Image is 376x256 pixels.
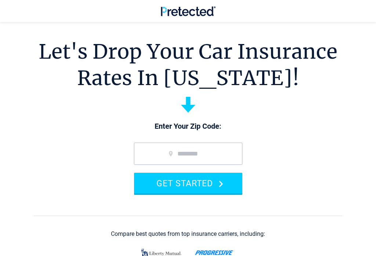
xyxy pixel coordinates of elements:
[161,6,216,16] img: Pretected Logo
[134,143,242,165] input: zip code
[39,39,337,91] h1: Let's Drop Your Car Insurance Rates In [US_STATE]!
[195,250,234,255] img: progressive
[111,231,265,237] div: Compare best quotes from top insurance carriers, including:
[134,173,242,194] button: GET STARTED
[127,121,250,132] p: Enter Your Zip Code:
